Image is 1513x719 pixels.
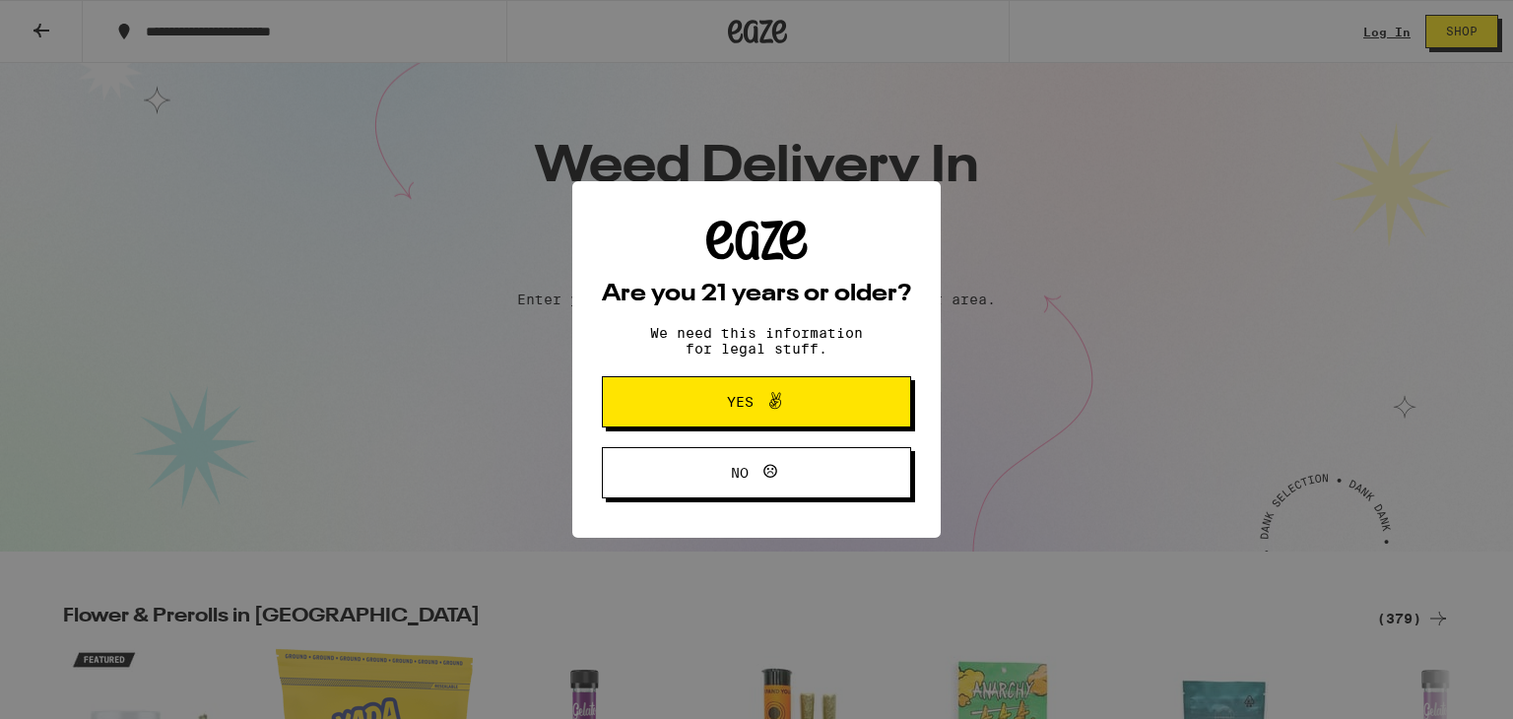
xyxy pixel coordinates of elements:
[727,395,754,409] span: Yes
[602,447,911,498] button: No
[602,283,911,306] h2: Are you 21 years or older?
[633,325,880,357] p: We need this information for legal stuff.
[602,376,911,427] button: Yes
[12,14,142,30] span: Hi. Need any help?
[731,466,749,480] span: No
